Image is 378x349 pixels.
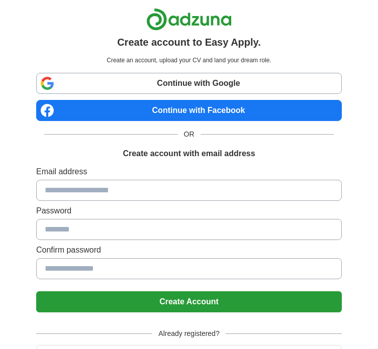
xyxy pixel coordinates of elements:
a: Continue with Facebook [36,100,342,121]
button: Create Account [36,291,342,312]
span: OR [178,129,201,140]
h1: Create account with email address [123,148,255,160]
label: Password [36,205,342,217]
p: Create an account, upload your CV and land your dream role. [38,56,340,65]
h1: Create account to Easy Apply. [117,35,261,50]
span: Already registered? [152,328,225,339]
img: Adzuna logo [146,8,232,31]
label: Email address [36,166,342,178]
a: Continue with Google [36,73,342,94]
label: Confirm password [36,244,342,256]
